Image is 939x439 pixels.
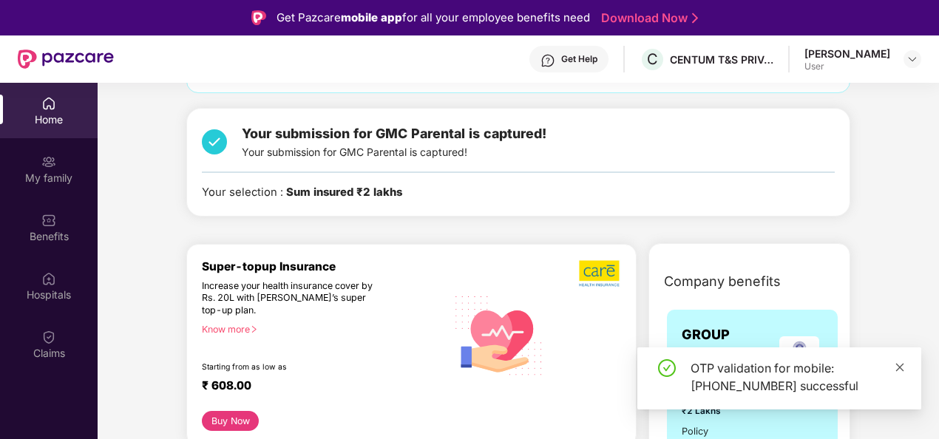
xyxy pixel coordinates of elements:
[202,362,384,372] div: Starting from as low as
[202,259,447,273] div: Super-topup Insurance
[647,50,658,68] span: C
[804,61,890,72] div: User
[242,123,546,160] div: Your submission for GMC Parental is captured!
[601,10,694,26] a: Download Now
[277,9,590,27] div: Get Pazcare for all your employee benefits need
[670,52,773,67] div: CENTUM T&S PRIVATE LIMITED
[447,282,552,388] img: svg+xml;base64,PHN2ZyB4bWxucz0iaHR0cDovL3d3dy53My5vcmcvMjAwMC9zdmciIHhtbG5zOnhsaW5rPSJodHRwOi8vd3...
[579,259,621,287] img: b5dec4f62d2307b9de63beb79f102df3.png
[906,53,918,65] img: svg+xml;base64,PHN2ZyBpZD0iRHJvcGRvd24tMzJ4MzIiIHhtbG5zPSJodHRwOi8vd3d3LnczLm9yZy8yMDAwL3N2ZyIgd2...
[41,154,56,169] img: svg+xml;base64,PHN2ZyB3aWR0aD0iMjAiIGhlaWdodD0iMjAiIHZpZXdCb3g9IjAgMCAyMCAyMCIgZmlsbD0ibm9uZSIgeG...
[250,325,258,333] span: right
[286,186,402,199] b: Sum insured ₹2 lakhs
[41,213,56,228] img: svg+xml;base64,PHN2ZyBpZD0iQmVuZWZpdHMiIHhtbG5zPSJodHRwOi8vd3d3LnczLm9yZy8yMDAwL3N2ZyIgd2lkdGg9Ij...
[682,324,775,387] span: GROUP HEALTH INSURANCE
[692,10,698,26] img: Stroke
[41,271,56,286] img: svg+xml;base64,PHN2ZyBpZD0iSG9zcGl0YWxzIiB4bWxucz0iaHR0cDovL3d3dy53My5vcmcvMjAwMC9zdmciIHdpZHRoPS...
[779,336,819,376] img: insurerLogo
[341,10,402,24] strong: mobile app
[202,123,227,160] img: svg+xml;base64,PHN2ZyB4bWxucz0iaHR0cDovL3d3dy53My5vcmcvMjAwMC9zdmciIHdpZHRoPSIzNCIgaGVpZ2h0PSIzNC...
[202,184,402,201] div: Your selection :
[41,96,56,111] img: svg+xml;base64,PHN2ZyBpZD0iSG9tZSIgeG1sbnM9Imh0dHA6Ly93d3cudzMub3JnLzIwMDAvc3ZnIiB3aWR0aD0iMjAiIG...
[202,378,432,396] div: ₹ 608.00
[242,126,546,141] span: Your submission for GMC Parental is captured!
[202,280,383,317] div: Increase your health insurance cover by Rs. 20L with [PERSON_NAME]’s super top-up plan.
[691,359,904,395] div: OTP validation for mobile: [PHONE_NUMBER] successful
[561,53,597,65] div: Get Help
[202,324,438,334] div: Know more
[804,47,890,61] div: [PERSON_NAME]
[658,359,676,377] span: check-circle
[895,362,905,372] span: close
[18,50,114,69] img: New Pazcare Logo
[251,10,266,25] img: Logo
[540,53,555,68] img: svg+xml;base64,PHN2ZyBpZD0iSGVscC0zMngzMiIgeG1sbnM9Imh0dHA6Ly93d3cudzMub3JnLzIwMDAvc3ZnIiB3aWR0aD...
[41,330,56,344] img: svg+xml;base64,PHN2ZyBpZD0iQ2xhaW0iIHhtbG5zPSJodHRwOi8vd3d3LnczLm9yZy8yMDAwL3N2ZyIgd2lkdGg9IjIwIi...
[202,411,259,432] button: Buy Now
[664,271,781,292] span: Company benefits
